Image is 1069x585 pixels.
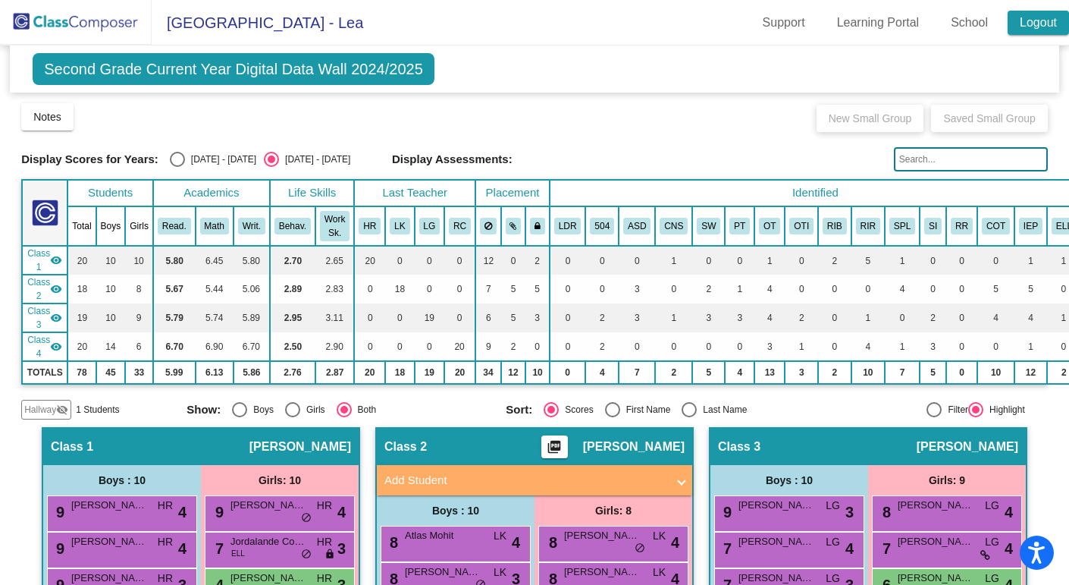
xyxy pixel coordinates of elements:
[985,498,999,514] span: LG
[585,332,619,361] td: 2
[785,275,818,304] td: 0
[920,246,946,275] td: 0
[894,147,1048,171] input: Search...
[655,206,692,246] th: Counseling
[583,439,685,454] span: [PERSON_NAME]
[96,246,126,275] td: 10
[889,218,915,234] button: SPL
[444,206,475,246] th: Robin Collette
[385,361,414,384] td: 18
[444,361,475,384] td: 20
[534,495,692,526] div: Girls: 8
[725,206,754,246] th: Physical Therapy
[475,332,501,361] td: 9
[525,332,550,361] td: 0
[196,332,234,361] td: 6.90
[153,246,196,275] td: 5.80
[337,501,346,524] span: 4
[789,218,814,234] button: OTI
[501,332,526,361] td: 2
[738,534,814,549] span: [PERSON_NAME] [PERSON_NAME]
[33,111,61,123] span: Notes
[525,246,550,275] td: 2
[1014,361,1047,384] td: 12
[444,275,475,304] td: 0
[564,528,640,543] span: [PERSON_NAME]
[1014,246,1047,275] td: 1
[885,246,920,275] td: 1
[818,361,851,384] td: 2
[585,304,619,332] td: 2
[234,304,270,332] td: 5.89
[946,206,977,246] th: Resource Room
[419,218,440,234] button: LG
[754,332,785,361] td: 3
[868,465,1026,495] div: Girls: 9
[494,528,506,544] span: LK
[655,246,692,275] td: 1
[785,206,818,246] th: OT Improvement
[725,275,754,304] td: 1
[234,361,270,384] td: 5.86
[247,403,274,417] div: Boys
[270,361,315,384] td: 2.76
[352,403,377,417] div: Both
[501,304,526,332] td: 5
[738,498,814,513] span: [PERSON_NAME]
[76,403,119,417] span: 1 Students
[475,304,501,332] td: 6
[983,403,1025,417] div: Highlight
[96,361,126,384] td: 45
[671,531,679,554] span: 4
[939,11,1000,35] a: School
[153,275,196,304] td: 5.67
[1019,218,1042,234] button: IEP
[585,275,619,304] td: 0
[977,361,1014,384] td: 10
[826,498,840,514] span: LG
[977,246,1014,275] td: 0
[541,436,568,458] button: Print Students Details
[415,332,445,361] td: 0
[946,332,977,361] td: 0
[67,361,96,384] td: 78
[230,498,306,513] span: [PERSON_NAME] [PERSON_NAME]
[619,275,655,304] td: 3
[885,304,920,332] td: 0
[384,472,666,489] mat-panel-title: Add Student
[315,246,354,275] td: 2.65
[545,534,557,551] span: 8
[187,403,221,417] span: Show:
[725,361,754,384] td: 4
[392,153,513,166] span: Display Assessments:
[785,361,818,384] td: 3
[212,504,224,521] span: 9
[67,180,153,206] th: Students
[851,246,885,275] td: 5
[754,361,785,384] td: 13
[525,304,550,332] td: 3
[525,275,550,304] td: 5
[623,218,650,234] button: ASD
[818,275,851,304] td: 0
[279,153,350,166] div: [DATE] - [DATE]
[655,304,692,332] td: 1
[270,246,315,275] td: 2.70
[354,246,385,275] td: 20
[920,206,946,246] th: Speech Improvement
[525,206,550,246] th: Keep with teacher
[386,534,398,551] span: 8
[550,332,586,361] td: 0
[585,206,619,246] th: 504 Plan
[1014,304,1047,332] td: 4
[946,361,977,384] td: 0
[444,332,475,361] td: 20
[377,465,692,495] mat-expansion-panel-header: Add Student
[851,304,885,332] td: 1
[377,495,534,526] div: Boys : 10
[43,465,201,495] div: Boys : 10
[50,312,62,324] mat-icon: visibility
[270,275,315,304] td: 2.89
[506,403,532,417] span: Sort:
[22,361,67,384] td: TOTALS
